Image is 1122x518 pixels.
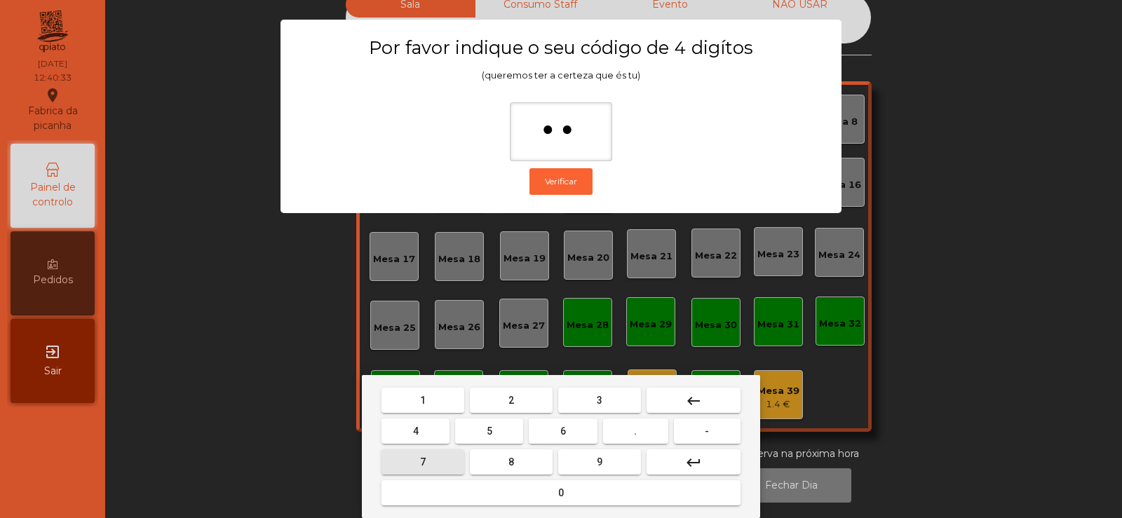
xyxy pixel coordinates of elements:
span: 4 [413,425,419,437]
span: . [634,425,637,437]
span: (queremos ter a certeza que és tu) [482,70,640,81]
span: 6 [560,425,566,437]
h3: Por favor indique o seu código de 4 digítos [308,36,814,59]
mat-icon: keyboard_return [685,454,702,471]
span: 2 [508,395,514,406]
span: - [705,425,709,437]
button: Verificar [529,168,593,195]
span: 8 [508,456,514,468]
span: 7 [420,456,426,468]
span: 9 [597,456,602,468]
span: 3 [597,395,602,406]
span: 5 [487,425,492,437]
mat-icon: keyboard_backspace [685,393,702,409]
span: 1 [420,395,426,406]
span: 0 [558,487,564,498]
